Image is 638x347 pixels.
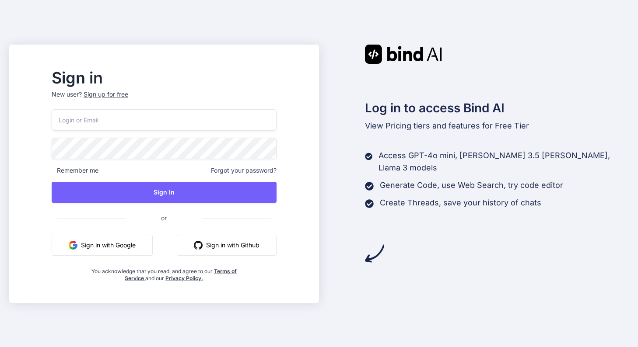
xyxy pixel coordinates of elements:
[84,90,128,99] div: Sign up for free
[194,241,203,250] img: github
[380,197,541,209] p: Create Threads, save your history of chats
[365,99,629,117] h2: Log in to access Bind AI
[177,235,277,256] button: Sign in with Github
[380,179,563,191] p: Generate Code, use Web Search, try code editor
[211,166,277,175] span: Forgot your password?
[52,235,153,256] button: Sign in with Google
[379,149,629,174] p: Access GPT-4o mini, [PERSON_NAME] 3.5 [PERSON_NAME], Llama 3 models
[365,45,442,64] img: Bind AI logo
[165,275,203,281] a: Privacy Policy.
[69,241,77,250] img: google
[89,263,239,282] div: You acknowledge that you read, and agree to our and our
[365,121,411,130] span: View Pricing
[365,120,629,132] p: tiers and features for Free Tier
[52,90,277,109] p: New user?
[125,268,237,281] a: Terms of Service
[52,71,277,85] h2: Sign in
[365,244,384,263] img: arrow
[52,109,277,131] input: Login or Email
[52,166,98,175] span: Remember me
[126,207,202,229] span: or
[52,182,277,203] button: Sign In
